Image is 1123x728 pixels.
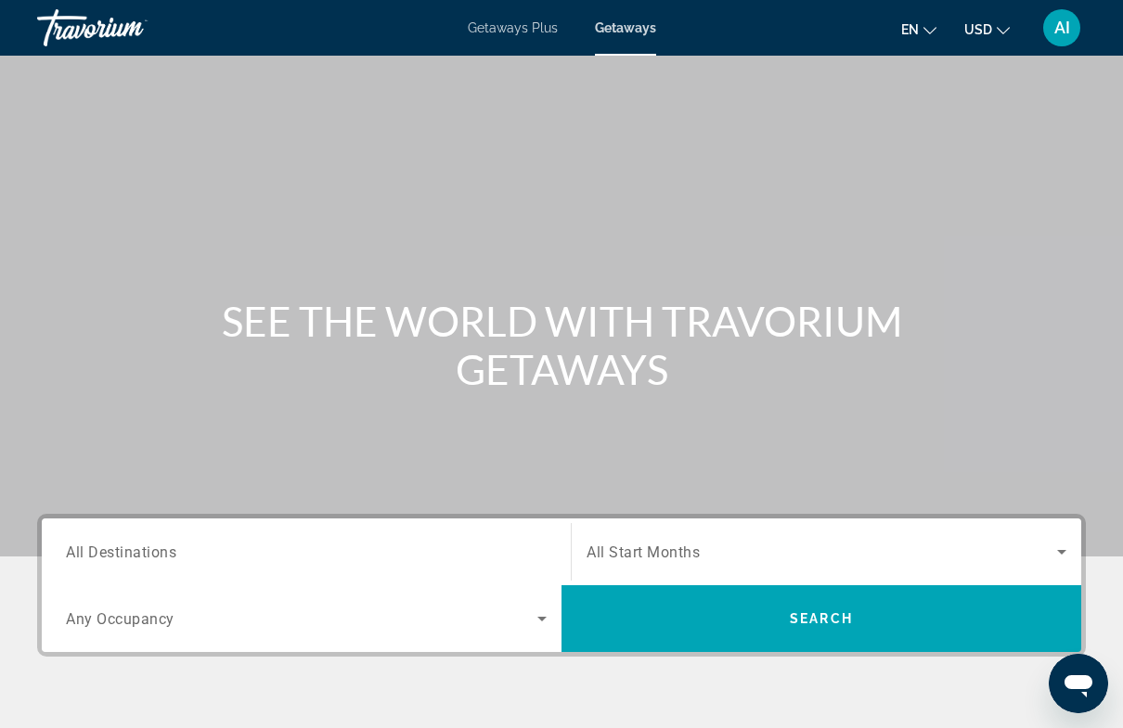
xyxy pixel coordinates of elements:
iframe: Button to launch messaging window [1049,654,1108,713]
span: All Destinations [66,543,176,560]
a: Travorium [37,4,223,52]
input: Select destination [66,542,547,564]
button: Change language [901,16,936,43]
span: Any Occupancy [66,610,174,628]
span: en [901,22,919,37]
span: AI [1054,19,1070,37]
span: All Start Months [587,543,700,561]
span: USD [964,22,992,37]
button: Search [561,585,1081,652]
div: Search widget [42,518,1081,652]
h1: SEE THE WORLD WITH TRAVORIUM GETAWAYS [213,297,910,393]
button: User Menu [1038,8,1086,47]
a: Getaways Plus [468,20,558,35]
button: Change currency [964,16,1010,43]
span: Search [790,611,853,626]
a: Getaways [595,20,656,35]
